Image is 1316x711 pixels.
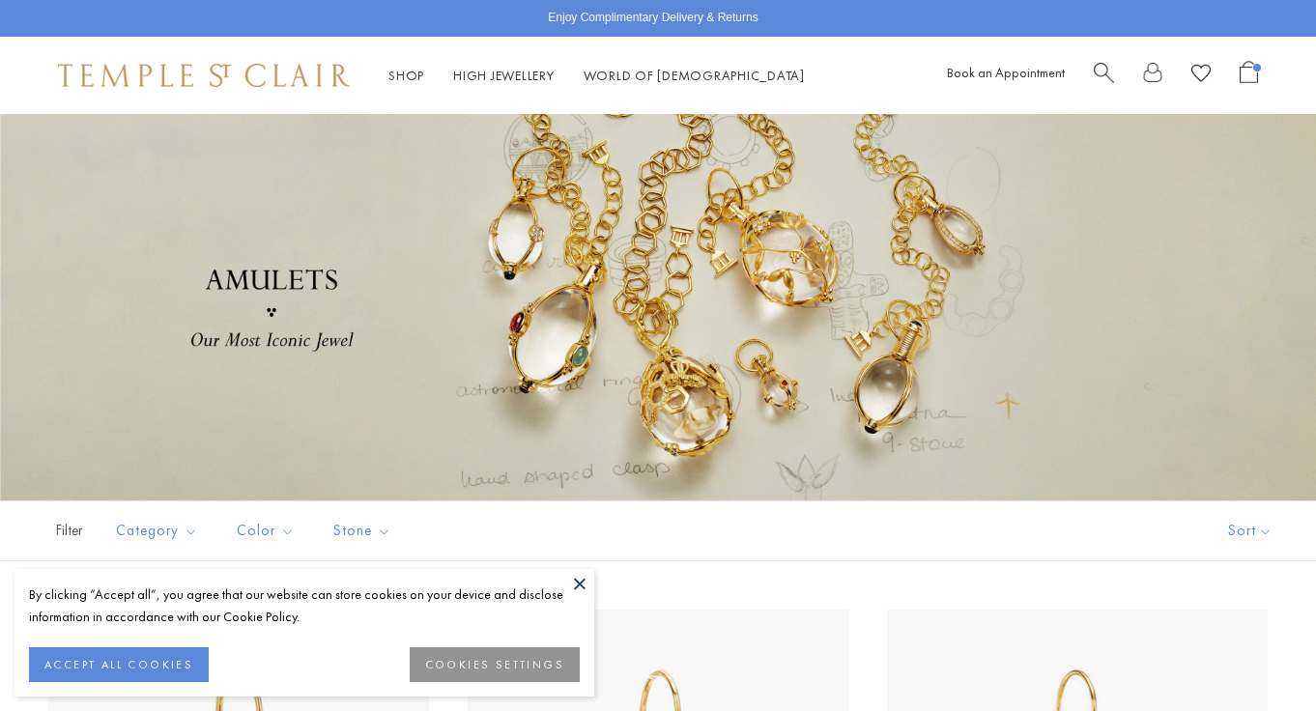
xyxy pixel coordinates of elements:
button: Color [222,509,309,553]
nav: Main navigation [388,64,805,88]
button: Show sort by [1185,501,1316,560]
a: Open Shopping Bag [1240,61,1258,91]
span: Category [106,519,213,543]
span: Stone [324,519,406,543]
a: High JewelleryHigh Jewellery [453,67,555,84]
a: Book an Appointment [947,64,1065,81]
a: View Wishlist [1191,61,1211,91]
img: Temple St. Clair [58,64,350,87]
button: ACCEPT ALL COOKIES [29,647,209,682]
button: COOKIES SETTINGS [410,647,580,682]
a: Search [1094,61,1114,91]
a: ShopShop [388,67,424,84]
button: Category [101,509,213,553]
div: By clicking “Accept all”, you agree that our website can store cookies on your device and disclos... [29,583,580,628]
p: Enjoy Complimentary Delivery & Returns [548,9,758,28]
button: Stone [319,509,406,553]
a: World of [DEMOGRAPHIC_DATA]World of [DEMOGRAPHIC_DATA] [584,67,805,84]
span: Color [227,519,309,543]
